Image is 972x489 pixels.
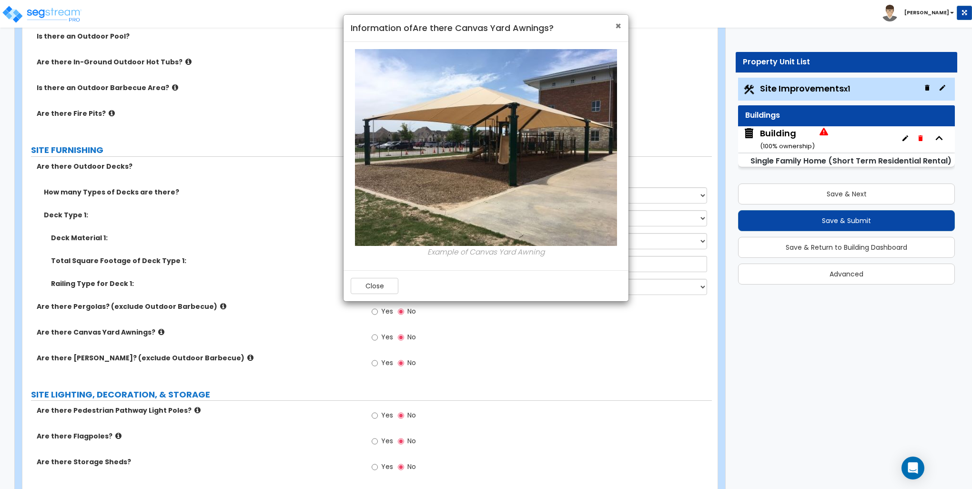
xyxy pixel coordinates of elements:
div: Open Intercom Messenger [901,457,924,479]
h4: Information of Are there Canvas Yard Awnings? [351,22,621,34]
span: × [615,19,621,33]
img: 1.jpg [355,49,617,246]
i: Example of Canvas Yard Awning [427,247,545,257]
button: Close [615,21,621,31]
button: Close [351,278,398,294]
